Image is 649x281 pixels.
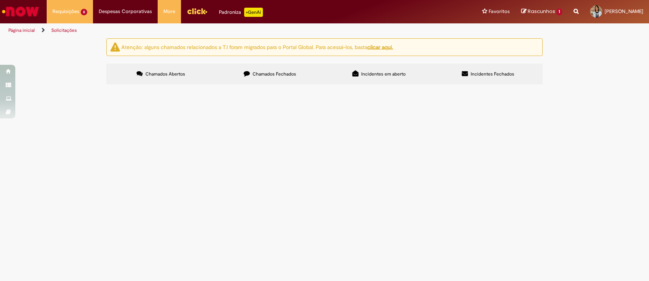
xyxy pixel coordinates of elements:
ul: Trilhas de página [6,23,427,38]
span: Incidentes Fechados [471,71,514,77]
a: Página inicial [8,27,35,33]
ng-bind-html: Atenção: alguns chamados relacionados a T.I foram migrados para o Portal Global. Para acessá-los,... [121,43,393,50]
p: +GenAi [244,8,263,17]
span: Favoritos [489,8,510,15]
span: More [163,8,175,15]
a: Solicitações [51,27,77,33]
div: Padroniza [219,8,263,17]
a: Rascunhos [521,8,562,15]
span: Chamados Fechados [253,71,296,77]
img: click_logo_yellow_360x200.png [187,5,207,17]
a: clicar aqui. [367,43,393,50]
span: Incidentes em aberto [361,71,406,77]
span: Chamados Abertos [145,71,185,77]
span: [PERSON_NAME] [605,8,643,15]
span: 1 [556,8,562,15]
img: ServiceNow [1,4,40,19]
span: 6 [81,9,87,15]
span: Rascunhos [528,8,555,15]
span: Despesas Corporativas [99,8,152,15]
span: Requisições [52,8,79,15]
